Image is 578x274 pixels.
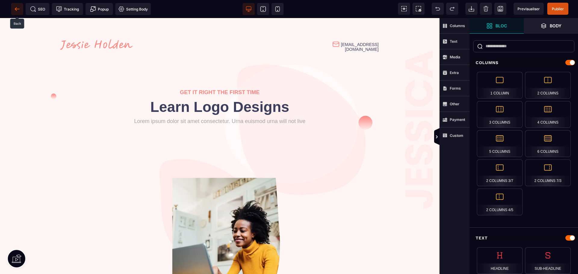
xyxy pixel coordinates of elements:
[514,3,544,15] span: Preview
[477,101,523,128] div: 3 Columns
[470,232,578,244] div: Text
[525,101,571,128] div: 4 Columns
[30,6,45,12] span: SEO
[517,7,540,11] span: Previsualiser
[412,3,424,15] span: Screenshot
[470,18,524,34] span: Open Blocks
[477,159,523,186] div: 2 Columns 3/7
[398,3,410,15] span: View components
[450,117,465,122] strong: Payment
[332,23,340,30] img: cb6c4b3ee664f54de325ce04952e4a63_Group_11_(1).png
[525,159,571,186] div: 2 Columns 7/3
[550,23,561,28] strong: Body
[477,72,523,99] div: 1 Column
[477,189,523,215] div: 2 Columns 4/5
[450,70,459,75] strong: Extra
[477,247,523,274] div: Headline
[477,130,523,157] div: 5 Columns
[525,72,571,99] div: 2 Columns
[450,39,457,44] strong: Text
[470,57,578,68] div: Columns
[60,21,133,32] img: 7846bf60b50d1368bc4f2c111ceec227_logo.png
[90,6,109,12] span: Popup
[496,23,507,28] strong: Bloc
[450,133,463,138] strong: Custom
[450,86,461,91] strong: Forms
[552,7,564,11] span: Publier
[450,102,459,106] strong: Other
[450,23,465,28] strong: Columns
[56,6,79,12] span: Tracking
[525,130,571,157] div: 6 Columns
[340,23,380,35] text: [EMAIL_ADDRESS][DOMAIN_NAME]
[118,6,148,12] span: Setting Body
[450,55,460,59] strong: Media
[525,247,571,274] div: Sub-Headline
[524,18,578,34] span: Open Layer Manager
